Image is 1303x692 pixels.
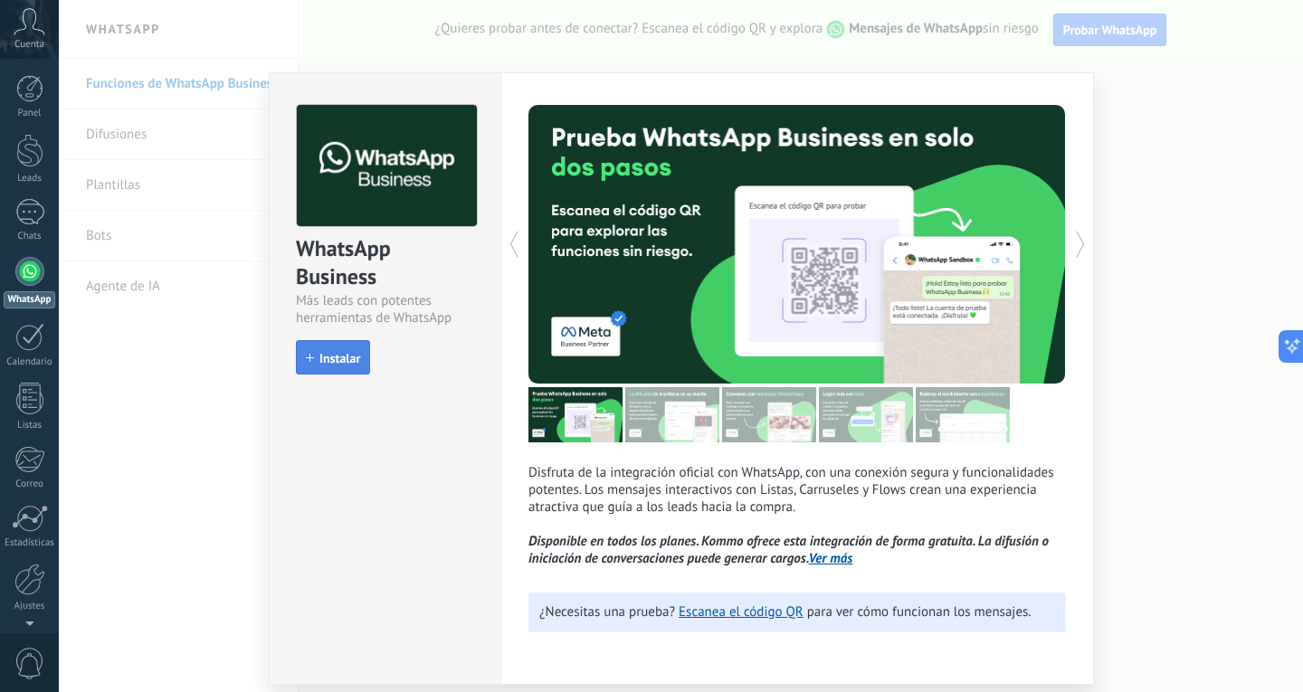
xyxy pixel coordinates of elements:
p: Disfruta de la integración oficial con WhatsApp, con una conexión segura y funcionalidades potent... [528,464,1066,567]
div: WhatsApp Business [296,234,474,292]
div: Panel [4,108,56,119]
span: para ver cómo funcionan los mensajes. [807,603,1032,621]
div: Ajustes [4,601,56,612]
div: Leads [4,173,56,185]
div: Más leads con potentes herramientas de WhatsApp [296,292,474,327]
div: Calendario [4,356,56,368]
span: ¿Necesitas una prueba? [539,603,675,621]
button: Instalar [296,340,370,374]
div: Chats [4,231,56,242]
div: Estadísticas [4,537,56,549]
img: tour_image_1009fe39f4f058b759f0df5a2b7f6f06.png [722,387,816,442]
a: Escanea el código QR [679,603,804,621]
i: Disponible en todos los planes. Kommo ofrece esta integración de forma gratuita. La difusión o in... [528,533,1049,567]
div: Correo [4,479,56,490]
span: Instalar [319,352,360,365]
div: Listas [4,420,56,431]
img: tour_image_62c9952fc9cf984da8d1d2aa2c453724.png [819,387,913,442]
a: Ver más [809,550,853,567]
div: WhatsApp [4,291,55,308]
img: tour_image_7a4924cebc22ed9e3259523e50fe4fd6.png [528,387,623,442]
span: Cuenta [14,39,44,51]
img: tour_image_cc377002d0016b7ebaeb4dbe65cb2175.png [916,387,1010,442]
img: tour_image_cc27419dad425b0ae96c2716632553fa.png [625,387,719,442]
img: logo_main.png [297,105,477,227]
